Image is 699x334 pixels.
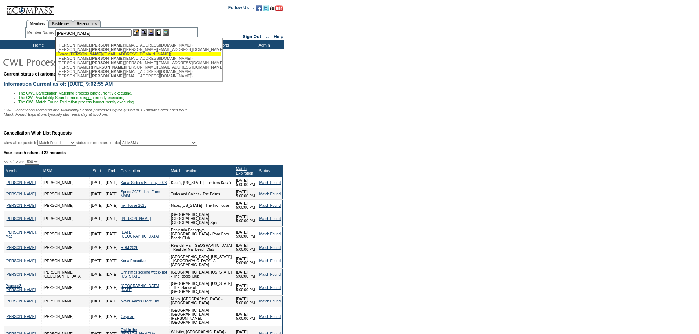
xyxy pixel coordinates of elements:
[89,242,104,253] td: [DATE]
[92,65,125,69] span: [PERSON_NAME]
[169,211,234,227] td: [GEOGRAPHIC_DATA], [GEOGRAPHIC_DATA] - [GEOGRAPHIC_DATA]-Spa
[259,259,281,263] a: Match Found
[148,29,154,36] img: Impersonate
[155,29,161,36] img: Reservations
[92,169,101,173] a: Start
[91,74,124,78] span: [PERSON_NAME]
[121,299,159,303] a: Nevis 3-days Front End
[42,188,90,200] td: [PERSON_NAME]
[259,181,281,185] a: Match Found
[58,56,219,60] div: [PERSON_NAME], ([EMAIL_ADDRESS][DOMAIN_NAME])
[89,269,104,280] td: [DATE]
[42,280,90,296] td: [PERSON_NAME]
[163,29,169,36] img: b_calculator.gif
[6,284,36,292] a: Pearson3, [PERSON_NAME]
[91,69,124,74] span: [PERSON_NAME]
[169,307,234,326] td: [GEOGRAPHIC_DATA] - [GEOGRAPHIC_DATA][PERSON_NAME], [GEOGRAPHIC_DATA]
[18,100,135,104] span: The CWL Match Found Expiration process is currently executing.
[234,296,258,307] td: [DATE] 5:00:00 PM
[259,169,270,173] a: Status
[48,20,73,27] a: Residences
[89,307,104,326] td: [DATE]
[259,232,281,236] a: Match Found
[93,91,98,95] u: not
[6,203,36,208] a: [PERSON_NAME]
[243,34,261,39] a: Sign Out
[4,131,72,136] span: Cancellation Wish List Requests
[42,177,90,188] td: [PERSON_NAME]
[6,192,36,196] a: [PERSON_NAME]
[259,286,281,290] a: Match Found
[42,227,90,242] td: [PERSON_NAME]
[169,269,234,280] td: [GEOGRAPHIC_DATA], [US_STATE] - The Rocks Club
[236,166,253,175] a: Match Expiration
[133,29,139,36] img: b_edit.gif
[91,60,124,65] span: [PERSON_NAME]
[86,95,92,100] u: not
[91,43,124,47] span: [PERSON_NAME]
[27,29,55,36] div: Member Name:
[19,159,24,164] span: >>
[104,200,119,211] td: [DATE]
[104,280,119,296] td: [DATE]
[89,188,104,200] td: [DATE]
[89,200,104,211] td: [DATE]
[13,159,15,164] span: 1
[18,95,125,100] span: The CWL Availability Search process is currently executing.
[58,47,219,52] div: [PERSON_NAME], ([PERSON_NAME][EMAIL_ADDRESS][DOMAIN_NAME])
[91,56,124,60] span: [PERSON_NAME]
[169,227,234,242] td: Peninsula Papagayo, [GEOGRAPHIC_DATA] - Poro Poro Beach Club
[234,307,258,326] td: [DATE] 5:00:00 PM
[58,60,219,65] div: [PERSON_NAME], ([PERSON_NAME][EMAIL_ADDRESS][DOMAIN_NAME])
[6,259,36,263] a: [PERSON_NAME]
[104,177,119,188] td: [DATE]
[121,181,167,185] a: Kauai Sister's Birthday 2026
[58,43,219,47] div: [PERSON_NAME], ([EMAIL_ADDRESS][DOMAIN_NAME])
[26,20,49,28] a: Members
[121,203,146,208] a: Ink House 2026
[259,246,281,250] a: Match Found
[120,169,140,173] a: Description
[121,315,134,319] a: Cayman
[43,169,52,173] a: MSM
[121,230,159,238] a: [DATE] [GEOGRAPHIC_DATA]
[6,217,36,221] a: [PERSON_NAME]
[89,227,104,242] td: [DATE]
[69,52,102,56] span: [PERSON_NAME]
[169,177,234,188] td: Kaua'i, [US_STATE] - Timbers Kaua'i
[234,211,258,227] td: [DATE] 5:00:00 PM
[42,269,90,280] td: [PERSON_NAME][GEOGRAPHIC_DATA]
[42,253,90,269] td: [PERSON_NAME]
[259,315,281,319] a: Match Found
[259,299,281,303] a: Match Found
[270,7,283,12] a: Subscribe to our YouTube Channel
[169,253,234,269] td: [GEOGRAPHIC_DATA], [US_STATE] - [GEOGRAPHIC_DATA], A [GEOGRAPHIC_DATA]
[58,52,219,56] div: Grace, ([EMAIL_ADDRESS][DOMAIN_NAME])
[228,4,254,13] td: Follow Us ::
[169,242,234,253] td: Real del Mar, [GEOGRAPHIC_DATA] - Real del Mar Beach Club
[6,272,36,276] a: [PERSON_NAME]
[6,315,36,319] a: [PERSON_NAME]
[104,227,119,242] td: [DATE]
[270,5,283,11] img: Subscribe to our YouTube Channel
[89,280,104,296] td: [DATE]
[4,140,197,146] div: View all requests in status for members under
[256,5,262,11] img: Become our fan on Facebook
[121,259,146,263] a: Kona Proactive
[121,246,138,250] a: RDM 2026
[104,188,119,200] td: [DATE]
[4,159,8,164] span: <<
[58,74,219,78] div: [PERSON_NAME], ([EMAIL_ADDRESS][DOMAIN_NAME])
[259,203,281,208] a: Match Found
[58,65,219,69] div: [PERSON_NAME] ( [PERSON_NAME][EMAIL_ADDRESS][DOMAIN_NAME])
[259,272,281,276] a: Match Found
[42,211,90,227] td: [PERSON_NAME]
[6,230,37,238] a: [PERSON_NAME], Mac
[73,20,101,27] a: Reservations
[263,5,269,11] img: Follow us on Twitter
[171,169,197,173] a: Match Location
[242,40,284,49] td: Admin
[104,269,119,280] td: [DATE]
[234,242,258,253] td: [DATE] 5:00:00 PM
[42,296,90,307] td: [PERSON_NAME]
